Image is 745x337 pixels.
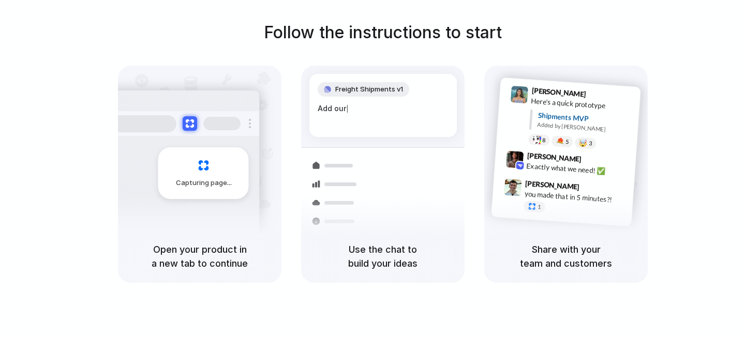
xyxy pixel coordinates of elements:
[565,139,569,145] span: 5
[346,104,349,113] span: |
[589,90,610,102] span: 9:41 AM
[318,103,449,114] div: Add our
[538,110,633,127] div: Shipments MVP
[531,96,634,113] div: Here's a quick prototype
[527,150,582,165] span: [PERSON_NAME]
[264,20,502,45] h1: Follow the instructions to start
[585,155,606,167] span: 9:42 AM
[526,161,630,178] div: Exactly what we need! ✅
[542,137,546,143] span: 8
[130,242,269,270] h5: Open your product in a new tab to continue
[497,242,635,270] h5: Share with your team and customers
[589,141,592,146] span: 3
[525,178,580,193] span: [PERSON_NAME]
[538,204,541,210] span: 1
[335,84,403,95] span: Freight Shipments v1
[579,140,588,147] div: 🤯
[176,178,233,188] span: Capturing page
[583,183,604,195] span: 9:47 AM
[314,242,452,270] h5: Use the chat to build your ideas
[531,85,586,100] span: [PERSON_NAME]
[537,120,632,135] div: Added by [PERSON_NAME]
[524,189,628,206] div: you made that in 5 minutes?!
